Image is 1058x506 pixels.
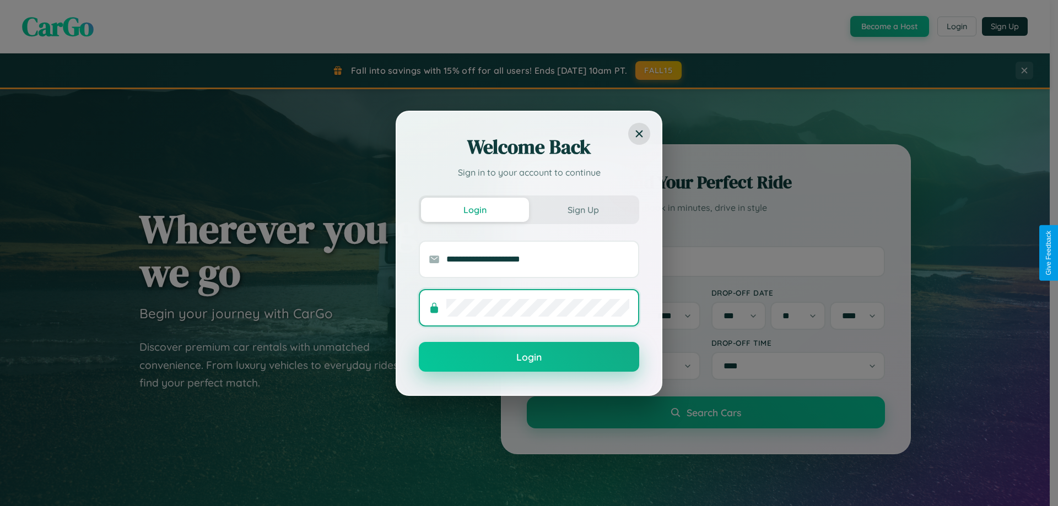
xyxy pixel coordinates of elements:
button: Sign Up [529,198,637,222]
h2: Welcome Back [419,134,639,160]
button: Login [419,342,639,372]
button: Login [421,198,529,222]
p: Sign in to your account to continue [419,166,639,179]
div: Give Feedback [1045,231,1052,275]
